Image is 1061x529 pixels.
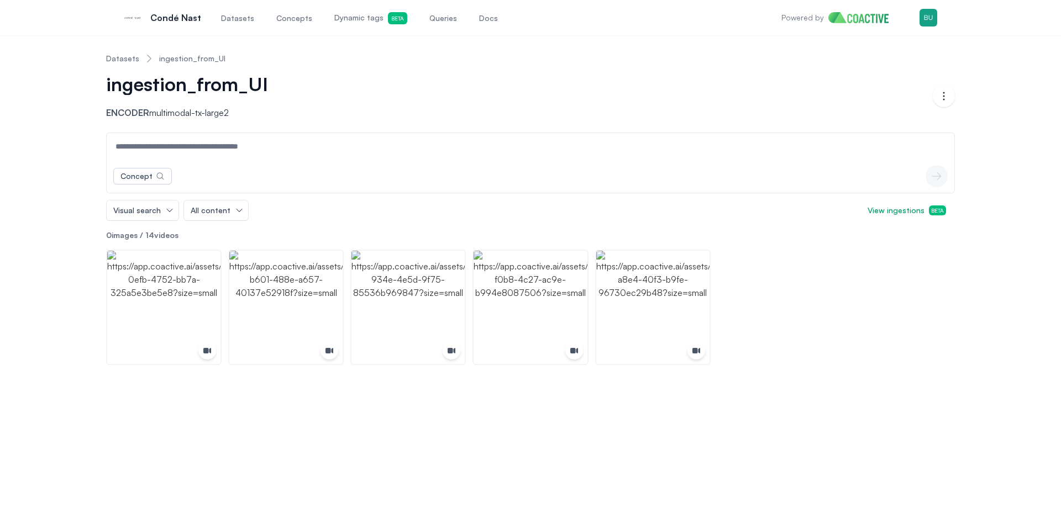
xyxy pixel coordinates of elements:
[145,230,154,240] span: 14
[159,53,225,64] a: ingestion_from_UI
[351,251,465,364] img: https://app.coactive.ai/assets/ui/images/coactive/ingestion_from_UI_1754929603216/ba44a2ae-934e-4...
[276,13,312,24] span: Concepts
[920,9,937,27] img: Menu for the logged in user
[474,251,587,364] img: https://app.coactive.ai/assets/ui/images/coactive/ingestion_from_UI_1754929603216/aabfd922-f0b8-4...
[229,251,343,364] img: https://app.coactive.ai/assets/ui/images/coactive/ingestion_from_UI_1754929603216/6b72ab7c-b601-4...
[107,251,220,364] img: https://app.coactive.ai/assets/ui/images/coactive/ingestion_from_UI_1754929603216/99130617-0efb-4...
[334,12,407,24] span: Dynamic tags
[113,205,161,216] span: Visual search
[106,44,955,73] nav: Breadcrumb
[184,200,248,220] button: All content
[106,107,149,118] span: Encoder
[781,12,824,23] p: Powered by
[388,12,407,24] span: Beta
[868,205,946,216] span: View ingestions
[106,230,955,241] p: images / videos
[106,53,139,64] a: Datasets
[107,200,178,220] button: Visual search
[124,9,141,27] img: Condé Nast
[150,11,201,24] p: Condé Nast
[596,251,710,364] img: https://app.coactive.ai/assets/ui/images/coactive/ingestion_from_UI_1754929603216/4454c707-a8e4-4...
[106,230,112,240] span: 0
[929,205,946,215] span: Beta
[429,13,457,24] span: Queries
[106,73,268,95] span: ingestion_from_UI
[828,12,897,23] img: Home
[221,13,254,24] span: Datasets
[191,205,230,216] span: All content
[120,171,153,182] div: Concept
[859,200,955,220] button: View ingestionsBeta
[106,73,283,95] button: ingestion_from_UI
[106,106,292,119] p: multimodal-tx-large2
[113,168,172,184] button: Concept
